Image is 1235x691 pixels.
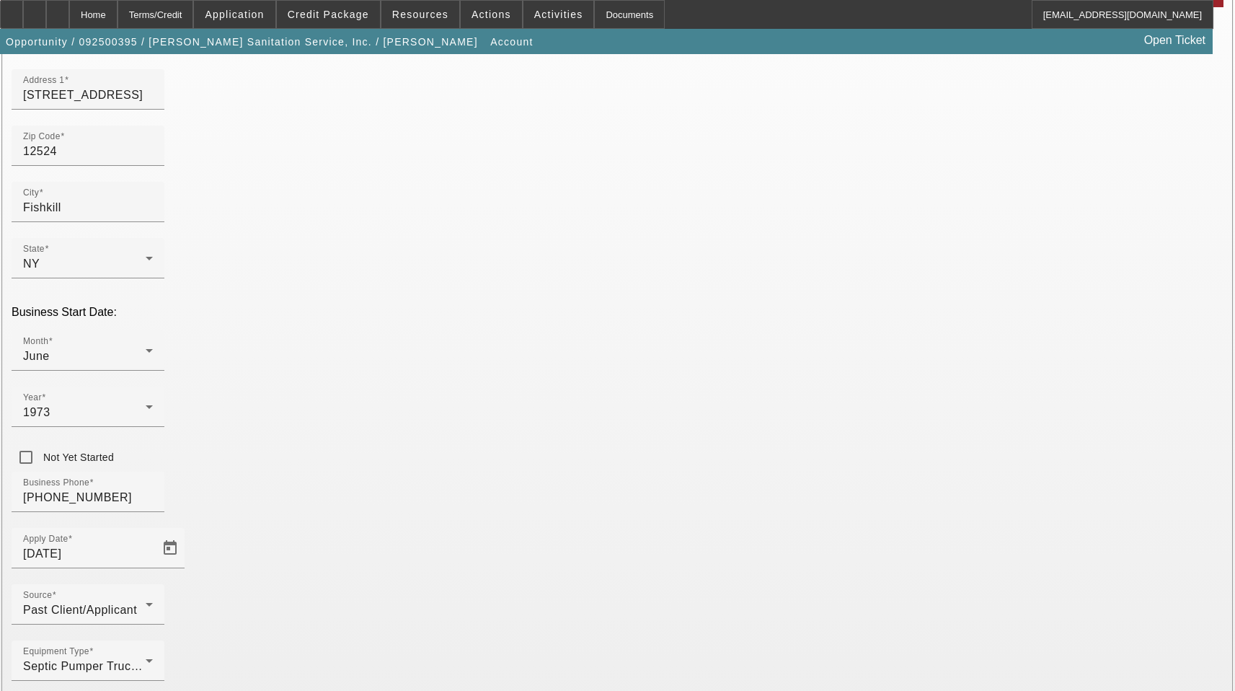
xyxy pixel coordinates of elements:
[23,647,89,656] mat-label: Equipment Type
[534,9,583,20] span: Activities
[392,9,448,20] span: Resources
[23,337,48,346] mat-label: Month
[472,9,511,20] span: Actions
[23,406,50,418] span: 1973
[523,1,594,28] button: Activities
[23,591,52,600] mat-label: Source
[23,604,137,616] span: Past Client/Applicant
[40,450,114,465] label: Not Yet Started
[381,1,459,28] button: Resources
[156,534,185,563] button: Open calendar
[1138,28,1211,53] a: Open Ticket
[23,76,64,85] mat-label: Address 1
[23,478,89,488] mat-label: Business Phone
[23,393,42,402] mat-label: Year
[23,132,61,141] mat-label: Zip Code
[277,1,380,28] button: Credit Package
[194,1,275,28] button: Application
[23,188,39,198] mat-label: City
[6,36,478,48] span: Opportunity / 092500395 / [PERSON_NAME] Sanitation Service, Inc. / [PERSON_NAME]
[288,9,369,20] span: Credit Package
[23,660,277,672] span: Septic Pumper Truck, Commercial Truck Other
[23,245,45,254] mat-label: State
[487,29,536,55] button: Account
[23,534,68,544] mat-label: Apply Date
[12,306,1223,319] p: Business Start Date:
[205,9,264,20] span: Application
[461,1,522,28] button: Actions
[23,350,50,362] span: June
[490,36,533,48] span: Account
[23,258,40,270] span: NY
